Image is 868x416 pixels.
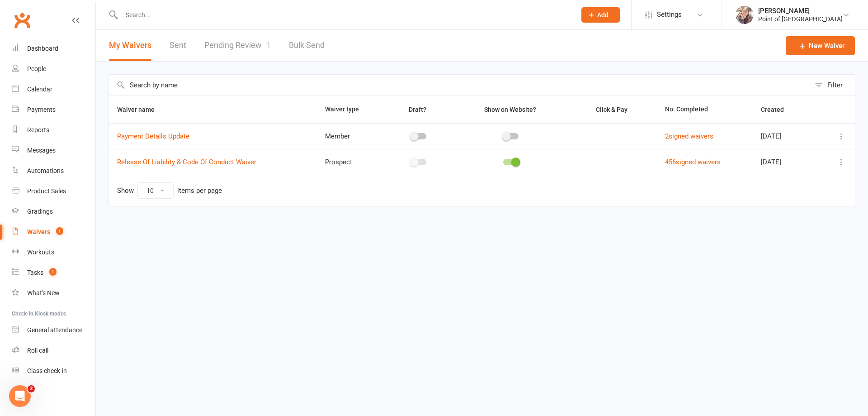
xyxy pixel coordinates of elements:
a: Sent [170,30,186,61]
th: Waiver type [317,96,384,123]
div: Product Sales [27,187,66,195]
a: People [12,59,95,79]
button: Show on Website? [476,104,546,115]
div: Filter [827,80,843,91]
span: 1 [49,268,57,276]
a: Payment Details Update [117,132,189,140]
div: Class check-in [27,367,67,374]
div: Reports [27,126,49,134]
span: Click & Pay [596,106,627,113]
a: Dashboard [12,38,95,59]
div: What's New [27,289,60,296]
a: Release Of Liability & Code Of Conduct Waiver [117,158,256,166]
button: Draft? [401,104,436,115]
span: Created [761,106,794,113]
span: Add [597,11,609,19]
a: Tasks 1 [12,263,95,283]
div: Messages [27,147,56,154]
a: Calendar [12,79,95,100]
div: Show [117,182,222,199]
td: [DATE] [753,149,819,175]
a: Waivers 1 [12,222,95,242]
a: Automations [12,161,95,181]
a: Clubworx [11,9,33,32]
div: People [27,65,46,72]
div: Payments [27,106,56,113]
a: Roll call [12,340,95,361]
span: 2 [28,385,35,392]
iframe: Intercom live chat [9,385,31,407]
a: What's New [12,283,95,303]
button: My Waivers [109,30,151,61]
a: Payments [12,100,95,120]
button: Click & Pay [588,104,637,115]
div: Waivers [27,228,50,235]
div: [PERSON_NAME] [758,7,843,15]
span: 1 [56,227,63,235]
div: Gradings [27,208,53,215]
a: 2signed waivers [665,132,713,140]
button: Filter [810,75,855,96]
button: Add [581,7,620,23]
td: [DATE] [753,123,819,149]
div: Tasks [27,269,43,276]
input: Search by name [109,75,810,96]
span: Waiver name [117,106,165,113]
a: Reports [12,120,95,140]
a: Workouts [12,242,95,263]
th: No. Completed [657,96,753,123]
div: Workouts [27,249,54,256]
button: Waiver name [117,104,165,115]
a: Bulk Send [289,30,325,61]
td: Member [317,123,384,149]
span: Draft? [409,106,426,113]
div: items per page [177,187,222,195]
span: Show on Website? [484,106,536,113]
input: Search... [119,9,570,21]
span: Settings [657,5,682,25]
a: Pending Review1 [204,30,271,61]
div: Automations [27,167,64,174]
div: Calendar [27,86,52,93]
a: Product Sales [12,181,95,201]
a: Messages [12,140,95,161]
img: thumb_image1684198901.png [736,6,754,24]
a: 456signed waivers [665,158,721,166]
div: General attendance [27,326,82,334]
a: Class kiosk mode [12,361,95,381]
div: Roll call [27,347,48,354]
div: Point of [GEOGRAPHIC_DATA] [758,15,843,23]
a: Gradings [12,201,95,222]
button: Created [761,104,794,115]
span: 1 [266,40,271,50]
div: Dashboard [27,45,58,52]
td: Prospect [317,149,384,175]
a: New Waiver [786,36,855,55]
a: General attendance kiosk mode [12,320,95,340]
